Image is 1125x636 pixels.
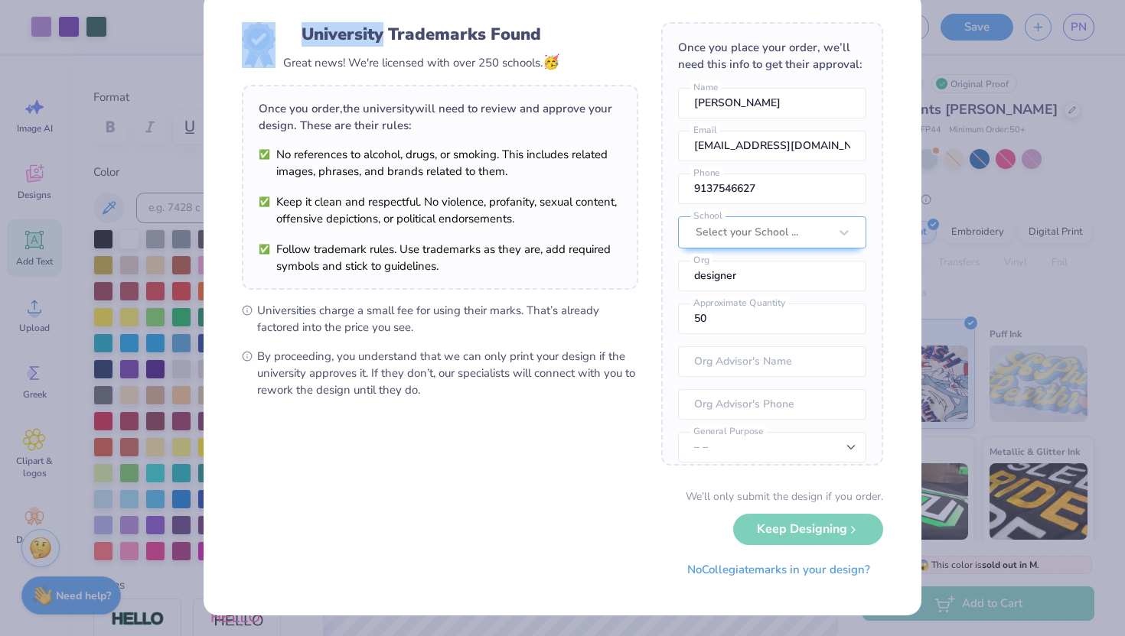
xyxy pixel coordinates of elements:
[678,88,866,118] input: Name
[686,488,883,505] div: We’ll only submit the design if you order.
[283,52,559,73] div: Great news! We're licensed with over 250 schools.
[678,39,866,73] div: Once you place your order, we’ll need this info to get their approval:
[543,53,559,71] span: 🥳
[678,389,866,420] input: Org Advisor's Phone
[674,554,883,586] button: NoCollegiatemarks in your design?
[259,241,621,274] li: Follow trademark rules. Use trademarks as they are, add required symbols and stick to guidelines.
[678,346,866,377] input: Org Advisor's Name
[259,146,621,180] li: No references to alcohol, drugs, or smoking. This includes related images, phrases, and brands re...
[302,22,541,47] div: University Trademarks Found
[678,174,866,204] input: Phone
[242,22,276,68] img: License badge
[259,100,621,134] div: Once you order, the university will need to review and approve your design. These are their rules:
[257,348,638,398] span: By proceeding, you understand that we can only print your design if the university approves it. I...
[259,193,621,227] li: Keep it clean and respectful. No violence, profanity, sexual content, offensive depictions, or po...
[257,302,638,336] span: Universities charge a small fee for using their marks. That’s already factored into the price you...
[678,131,866,161] input: Email
[678,261,866,291] input: Org
[678,303,866,334] input: Approximate Quantity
